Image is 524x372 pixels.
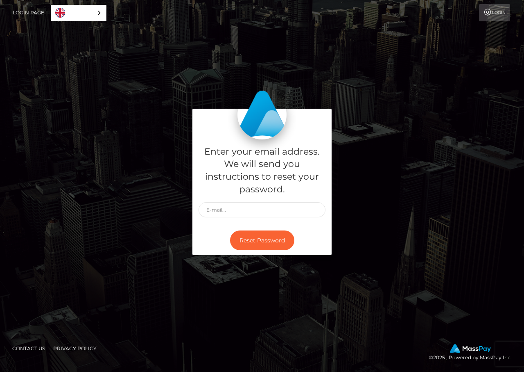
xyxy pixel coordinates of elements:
div: © 2025 , Powered by MassPay Inc. [429,344,518,362]
h5: Enter your email address. We will send you instructions to reset your password. [199,146,325,196]
a: Login [479,4,510,21]
div: Language [51,5,106,21]
a: Login Page [13,4,44,21]
a: Contact Us [9,342,48,355]
a: English [51,5,106,21]
img: MassPay Login [237,90,287,139]
button: Reset Password [230,231,294,251]
aside: Language selected: English [51,5,106,21]
input: E-mail... [199,202,325,217]
img: MassPay [450,344,491,353]
a: Privacy Policy [50,342,100,355]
